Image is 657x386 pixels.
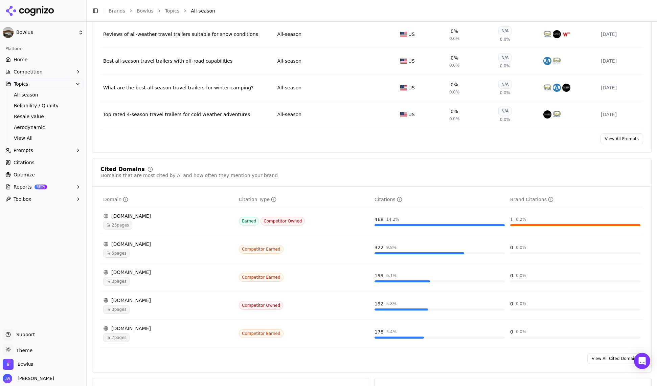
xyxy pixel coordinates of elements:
div: 0.0 % [516,329,526,335]
img: lance camper [543,110,551,119]
span: Competitor Earned [239,329,284,338]
div: 5.8 % [386,301,397,306]
span: Earned [239,217,259,226]
div: 192 [375,300,384,307]
div: 5.4 % [386,329,397,335]
div: Domains that are most cited by AI and how often they mention your brand [100,172,278,179]
th: domain [100,192,236,207]
span: 0.0% [449,116,460,122]
span: 0.0% [449,63,460,68]
img: oliver travel trailers [543,30,551,38]
span: Theme [14,348,32,353]
div: [DOMAIN_NAME] [103,297,233,304]
img: airstream [553,84,561,92]
div: [DOMAIN_NAME] [103,269,233,276]
span: Reports [14,184,32,190]
a: Brands [109,8,125,14]
a: All-season [277,84,301,91]
div: 322 [375,244,384,251]
span: All-season [14,91,73,98]
div: 6.1 % [386,273,397,278]
span: Prompts [14,147,33,154]
div: [DATE] [601,111,640,118]
span: 0.0% [500,117,511,122]
a: View All Prompts [601,133,643,144]
span: Optimize [14,171,35,178]
nav: breadcrumb [109,7,638,14]
img: Bowlus [3,359,14,370]
div: 0.0 % [516,301,526,306]
button: Topics [3,79,84,89]
div: Citation Type [239,196,276,203]
div: 0% [451,81,458,88]
span: View All [14,135,73,142]
div: N/A [498,80,512,89]
span: Citations [14,159,35,166]
div: Cited Domains [100,167,145,172]
span: Bowlus [16,29,75,36]
span: 0.0% [449,36,460,41]
img: lance camper [553,30,561,38]
span: All-season [191,7,215,14]
div: 0 [510,272,513,279]
div: 0.0 % [516,273,526,278]
span: US [408,84,415,91]
div: [DATE] [601,31,640,38]
a: Home [3,54,84,65]
img: airstream [543,57,551,65]
span: 3 pages [103,305,130,314]
div: 0 [510,300,513,307]
span: US [408,58,415,64]
span: Reliability / Quality [14,102,73,109]
img: oliver travel trailers [553,110,561,119]
div: [DOMAIN_NAME] [103,241,233,248]
span: Competitor Owned [239,301,283,310]
span: Toolbox [14,196,31,202]
div: All-season [277,111,301,118]
a: All-season [277,58,301,64]
div: 199 [375,272,384,279]
span: Resale value [14,113,73,120]
a: Top rated 4-season travel trailers for cold weather adventures [103,111,272,118]
img: oliver travel trailers [553,57,561,65]
a: What are the best all-season travel trailers for winter camping? [103,84,272,91]
div: Citations [375,196,402,203]
a: Aerodynamic [11,123,75,132]
a: All-season [277,31,301,38]
img: US flag [400,59,407,64]
a: Resale value [11,112,75,121]
a: Topics [165,7,180,14]
span: BETA [35,185,47,189]
span: Support [14,331,35,338]
th: citationTypes [236,192,372,207]
img: Bowlus [3,27,14,38]
img: US flag [400,32,407,37]
div: Data table [100,192,643,348]
div: [DOMAIN_NAME] [103,325,233,332]
span: Competition [14,68,43,75]
div: 468 [375,216,384,223]
button: ReportsBETA [3,181,84,192]
span: 0.0% [500,90,511,95]
span: US [408,31,415,38]
span: Competitor Earned [239,245,284,254]
button: Toolbox [3,194,84,205]
div: 0% [451,55,458,61]
div: 9.8 % [386,245,397,250]
a: Best all-season travel trailers with off-road capabilities [103,58,272,64]
img: Jonathan Wahl [3,374,12,383]
span: 0.0% [500,37,511,42]
a: View All [11,133,75,143]
div: 0 [510,244,513,251]
span: Aerodynamic [14,124,73,131]
span: 25 pages [103,221,132,230]
div: 1 [510,216,513,223]
div: Reviews of all-weather travel trailers suitable for snow conditions [103,31,272,38]
img: US flag [400,112,407,117]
